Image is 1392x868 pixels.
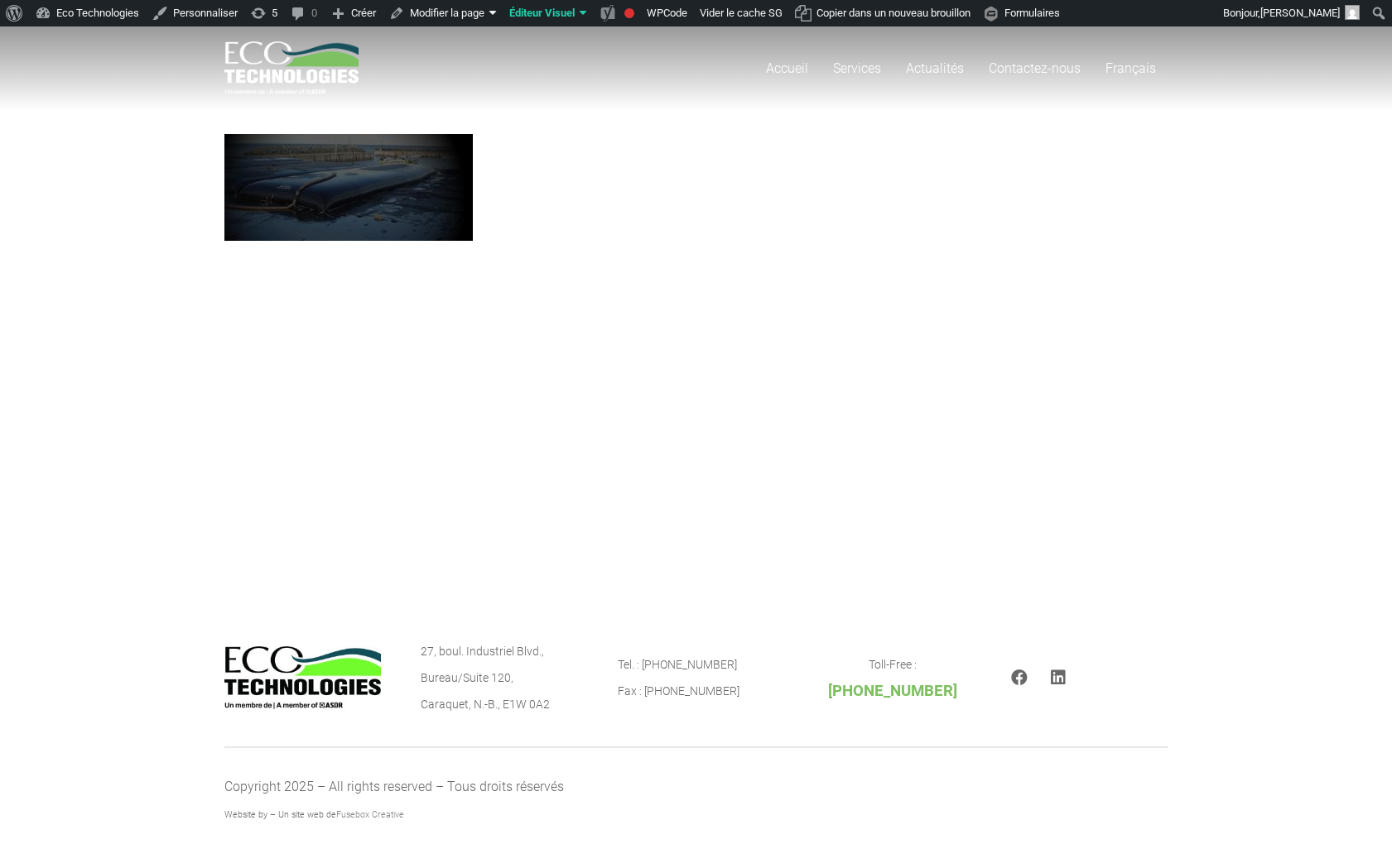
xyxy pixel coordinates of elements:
[766,60,808,76] span: Accueil
[828,682,957,700] span: [PHONE_NUMBER]
[989,60,1081,76] span: Contactez-nous
[893,26,976,110] a: Actualités
[1105,60,1156,76] span: Français
[1260,7,1340,19] span: [PERSON_NAME]
[224,41,359,95] a: logo_EcoTech_ASDR_RGB
[906,60,964,76] span: Actualités
[1093,26,1168,110] a: Français
[754,26,821,110] a: Accueil
[336,809,404,820] a: Fusebox Creative
[224,809,404,820] span: Website by – Un site web de
[821,26,893,110] a: Services
[618,651,775,704] p: Tel. : [PHONE_NUMBER] Fax : [PHONE_NUMBER]
[624,8,634,18] div: Expression clé principale non définie
[833,60,881,76] span: Services
[224,779,564,794] span: Copyright 2025 – All rights reserved – Tous droits réservés
[814,651,971,705] p: Toll-Free :
[421,638,578,717] p: 27, boul. Industriel Blvd., Bureau/Suite 120, Caraquet, N.-B., E1W 0A2
[976,26,1093,110] a: Contactez-nous
[1051,669,1066,686] a: LinkedIn
[1011,669,1028,686] a: Facebook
